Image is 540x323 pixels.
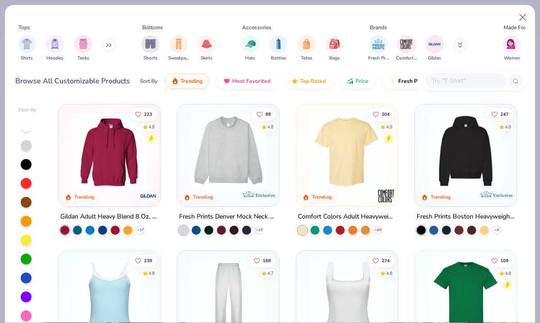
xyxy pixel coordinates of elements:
div: Bottoms [142,23,163,32]
span: Shirts [21,55,33,62]
button: Fresh Prints Flash [382,73,486,89]
button: filter button [503,35,521,62]
button: filter button [270,35,288,62]
div: filter for Skirts [198,35,216,62]
input: Try "T-Shirt" [431,76,500,86]
button: filter button [198,35,216,62]
img: Comfort Colors logo [377,187,395,205]
span: Fresh Prints Flash [398,77,445,85]
div: 4.8 [149,123,155,130]
img: Bags Image [329,39,339,49]
img: a90f7c54-8796-4cb2-9d6e-4e9644cfe0fe [270,114,354,188]
button: Like [368,108,394,120]
div: Tops [18,23,30,32]
span: Hats [245,55,255,62]
img: f5d85501-0dbb-4ee4-b115-c08fa3845d83 [186,114,270,188]
span: Most Favorited [232,77,270,85]
div: 4.9 [386,123,392,130]
span: Shorts [144,55,157,62]
span: 274 [382,258,390,263]
img: TopRated.gif [291,77,298,85]
img: Comfort Colors Image [400,37,413,51]
button: Like [252,108,275,120]
span: Trending [180,77,202,85]
div: filter for Gildan [426,35,444,62]
img: e55d29c3-c55d-459c-bfd9-9b1c499ab3c6 [388,114,472,188]
button: filter button [241,35,259,62]
img: 91acfc32-fd48-4d6b-bdad-a4c1a30ac3fc [424,114,508,188]
button: filter button [18,35,36,62]
span: + 37 [137,227,144,233]
button: filter button [141,35,159,62]
img: Hoodies Image [50,39,60,49]
span: Hoodies [46,55,63,62]
div: Fresh Prints Denver Mock Neck Heavyweight Sweatshirt [179,211,277,223]
span: Fresh Prints [368,55,389,62]
button: Like [131,254,157,267]
div: 4.8 [149,270,155,277]
span: 304 [382,112,390,116]
div: filter for Fresh Prints [368,35,389,62]
span: Price [355,77,369,85]
button: Like [487,254,513,267]
span: 168 [263,258,271,263]
img: Bottles Image [274,39,283,49]
div: filter for Shorts [141,35,159,62]
button: Like [368,254,394,267]
img: Sweatpants Image [174,39,184,49]
img: Fresh Prints Image [372,37,385,51]
button: filter button [426,35,444,62]
div: Comfort Colors Adult Heavyweight T-Shirt [298,211,396,223]
span: + 9 [495,227,499,233]
span: Gildan [428,55,441,62]
span: Sweatpants [168,55,189,62]
img: Hats Image [245,39,256,49]
button: filter button [326,35,344,62]
div: filter for Bags [326,35,344,62]
span: Tanks [77,55,89,62]
span: Top Rated [300,77,326,85]
div: filter for Hats [241,35,259,62]
button: Price [340,73,375,89]
span: 109 [500,258,508,263]
div: Filter By [18,107,36,114]
div: 4.8 [267,123,274,130]
button: Like [487,108,513,120]
img: trending.gif [171,77,179,85]
img: 029b8af0-80e6-406f-9fdc-fdf898547912 [305,114,389,188]
span: Comfort Colors [396,55,417,62]
div: filter for Bottles [270,35,288,62]
span: Bags [329,55,340,62]
div: Brands [370,23,387,32]
button: Top Rated [284,73,333,89]
div: 4.8 [386,270,392,277]
button: filter button [396,35,417,62]
span: Exclusive [256,192,275,198]
img: Gildan logo [139,187,157,205]
div: Gildan Adult Heavy Blend 8 Oz. 50/50 Hooded Sweatshirt [60,211,158,223]
button: Most Favorited [216,73,277,89]
span: 247 [500,112,508,116]
div: Accessories [242,23,271,32]
span: 223 [144,112,153,116]
div: Made For [504,23,526,32]
img: Totes Image [301,39,311,49]
span: 238 [144,258,153,263]
span: Skirts [201,55,212,62]
div: filter for Hoodies [46,35,64,62]
div: filter for Women [503,35,521,62]
img: Shirts Image [22,39,32,49]
span: Women [504,55,520,62]
div: 4.8 [505,123,511,130]
div: filter for Totes [297,35,315,62]
button: Like [249,254,275,267]
span: Bottles [271,55,286,62]
img: most_fav.gif [223,77,230,85]
button: filter button [297,35,315,62]
div: filter for Comfort Colors [396,35,417,62]
button: Close [514,9,531,26]
button: filter button [46,35,64,62]
img: Shorts Image [145,39,156,49]
button: filter button [74,35,92,62]
img: Women Image [507,39,517,49]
